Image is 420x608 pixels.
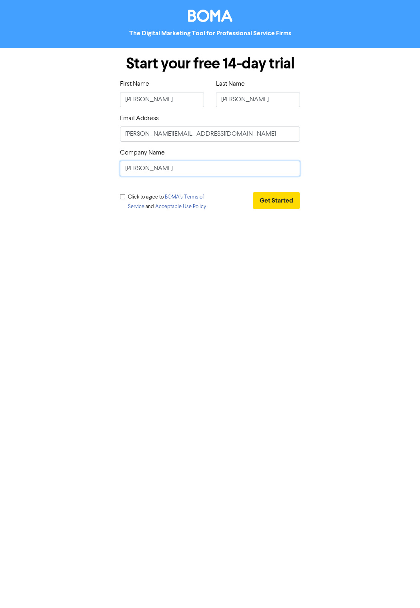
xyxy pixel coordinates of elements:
[253,192,300,209] button: Get Started
[216,79,245,89] label: Last Name
[120,79,149,89] label: First Name
[129,29,291,37] strong: The Digital Marketing Tool for Professional Service Firms
[128,195,206,209] span: Click to agree to and
[188,10,232,22] img: BOMA Logo
[120,114,159,123] label: Email Address
[120,54,300,73] h1: Start your free 14-day trial
[128,195,204,209] a: BOMA’s Terms of Service
[155,204,206,209] a: Acceptable Use Policy
[380,570,420,608] iframe: Chat Widget
[120,148,165,158] label: Company Name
